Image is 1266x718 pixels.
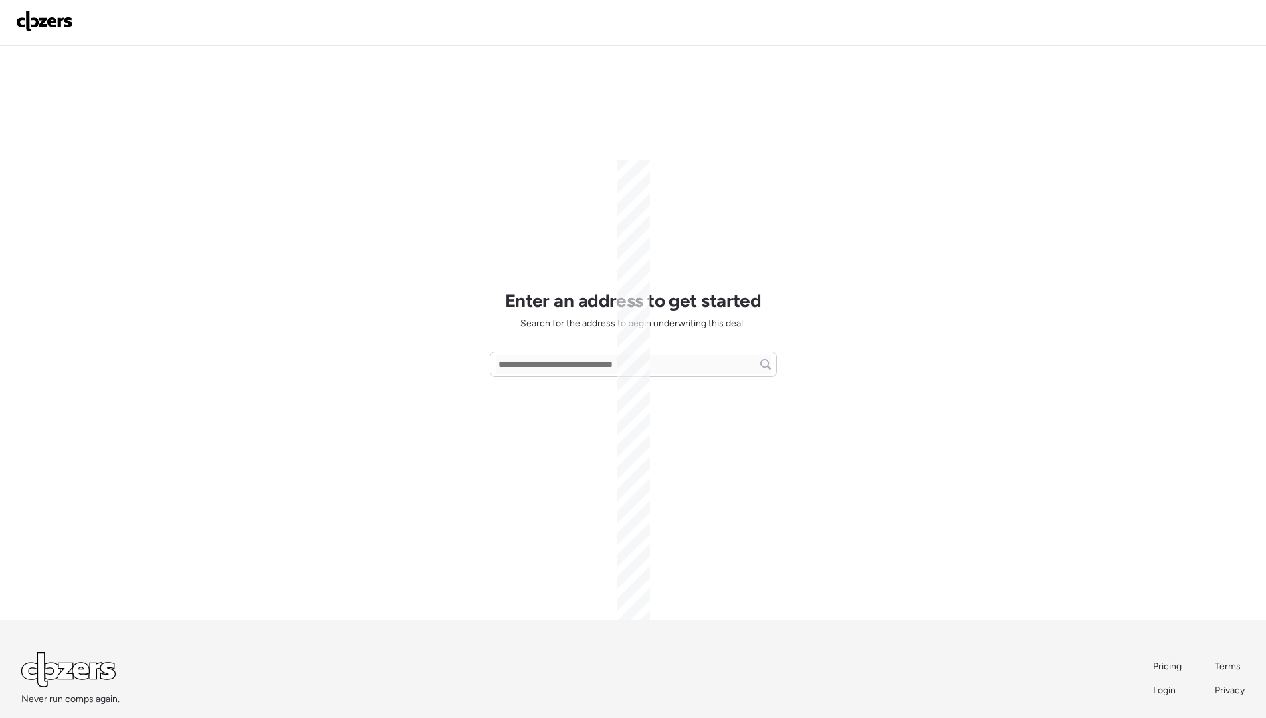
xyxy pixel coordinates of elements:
[1215,685,1245,696] span: Privacy
[21,652,116,687] img: Logo Light
[505,289,762,312] h1: Enter an address to get started
[21,693,120,706] span: Never run comps again.
[16,11,73,32] img: Logo
[1153,684,1183,697] a: Login
[1215,684,1245,697] a: Privacy
[1153,685,1176,696] span: Login
[1215,661,1241,672] span: Terms
[1153,660,1183,673] a: Pricing
[520,317,745,330] span: Search for the address to begin underwriting this deal.
[1215,660,1245,673] a: Terms
[1153,661,1182,672] span: Pricing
